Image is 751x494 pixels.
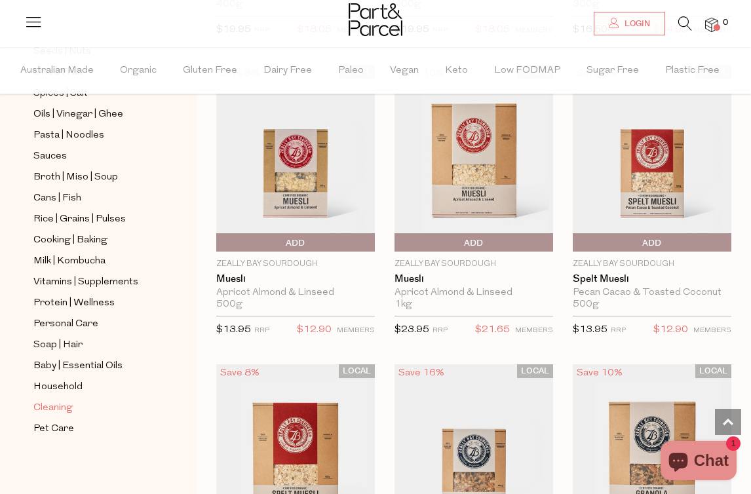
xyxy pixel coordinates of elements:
[216,65,375,252] img: Muesli
[33,400,73,416] span: Cleaning
[33,86,88,102] span: Spices | Salt
[216,287,375,299] div: Apricot Almond & Linseed
[475,322,510,339] span: $21.65
[390,48,419,94] span: Vegan
[33,148,153,164] a: Sauces
[33,149,67,164] span: Sauces
[33,379,83,395] span: Household
[33,275,138,290] span: Vitamins | Supplements
[705,18,718,31] a: 0
[33,400,153,416] a: Cleaning
[254,327,269,334] small: RRP
[216,258,375,270] p: Zeally Bay Sourdough
[216,233,375,252] button: Add To Parcel
[573,287,731,299] div: Pecan Cacao & Toasted Coconut
[33,233,107,248] span: Cooking | Baking
[573,233,731,252] button: Add To Parcel
[621,18,650,29] span: Login
[33,212,126,227] span: Rice | Grains | Pulses
[33,295,153,311] a: Protein | Wellness
[695,364,731,378] span: LOCAL
[216,325,251,335] span: $13.95
[33,127,153,143] a: Pasta | Noodles
[693,327,731,334] small: MEMBERS
[216,273,375,285] a: Muesli
[587,48,639,94] span: Sugar Free
[263,48,312,94] span: Dairy Free
[395,273,553,285] a: Muesli
[33,191,81,206] span: Cans | Fish
[33,316,98,332] span: Personal Care
[395,299,412,311] span: 1kg
[720,17,731,29] span: 0
[20,48,94,94] span: Australian Made
[665,48,720,94] span: Plastic Free
[33,274,153,290] a: Vitamins | Supplements
[573,258,731,270] p: Zeally Bay Sourdough
[395,325,429,335] span: $23.95
[573,364,626,382] div: Save 10%
[33,190,153,206] a: Cans | Fish
[297,322,332,339] span: $12.90
[395,364,448,382] div: Save 16%
[573,273,731,285] a: Spelt Muesli
[120,48,157,94] span: Organic
[573,65,731,252] img: Spelt Muesli
[33,106,153,123] a: Oils | Vinegar | Ghee
[216,364,263,382] div: Save 8%
[338,48,364,94] span: Paleo
[494,48,560,94] span: Low FODMAP
[183,48,237,94] span: Gluten Free
[33,170,118,185] span: Broth | Miso | Soup
[33,295,115,311] span: Protein | Wellness
[33,358,123,374] span: Baby | Essential Oils
[33,316,153,332] a: Personal Care
[33,169,153,185] a: Broth | Miso | Soup
[433,327,448,334] small: RRP
[33,379,153,395] a: Household
[33,337,83,353] span: Soap | Hair
[573,299,599,311] span: 500g
[611,327,626,334] small: RRP
[517,364,553,378] span: LOCAL
[33,254,106,269] span: Milk | Kombucha
[216,299,242,311] span: 500g
[33,232,153,248] a: Cooking | Baking
[395,233,553,252] button: Add To Parcel
[349,3,402,36] img: Part&Parcel
[594,12,665,35] a: Login
[395,287,553,299] div: Apricot Almond & Linseed
[33,211,153,227] a: Rice | Grains | Pulses
[395,65,553,252] img: Muesli
[33,128,104,143] span: Pasta | Noodles
[33,253,153,269] a: Milk | Kombucha
[339,364,375,378] span: LOCAL
[657,441,741,484] inbox-online-store-chat: Shopify online store chat
[33,337,153,353] a: Soap | Hair
[515,327,553,334] small: MEMBERS
[395,258,553,270] p: Zeally Bay Sourdough
[337,327,375,334] small: MEMBERS
[653,322,688,339] span: $12.90
[33,107,123,123] span: Oils | Vinegar | Ghee
[445,48,468,94] span: Keto
[33,358,153,374] a: Baby | Essential Oils
[33,421,74,437] span: Pet Care
[33,421,153,437] a: Pet Care
[573,325,607,335] span: $13.95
